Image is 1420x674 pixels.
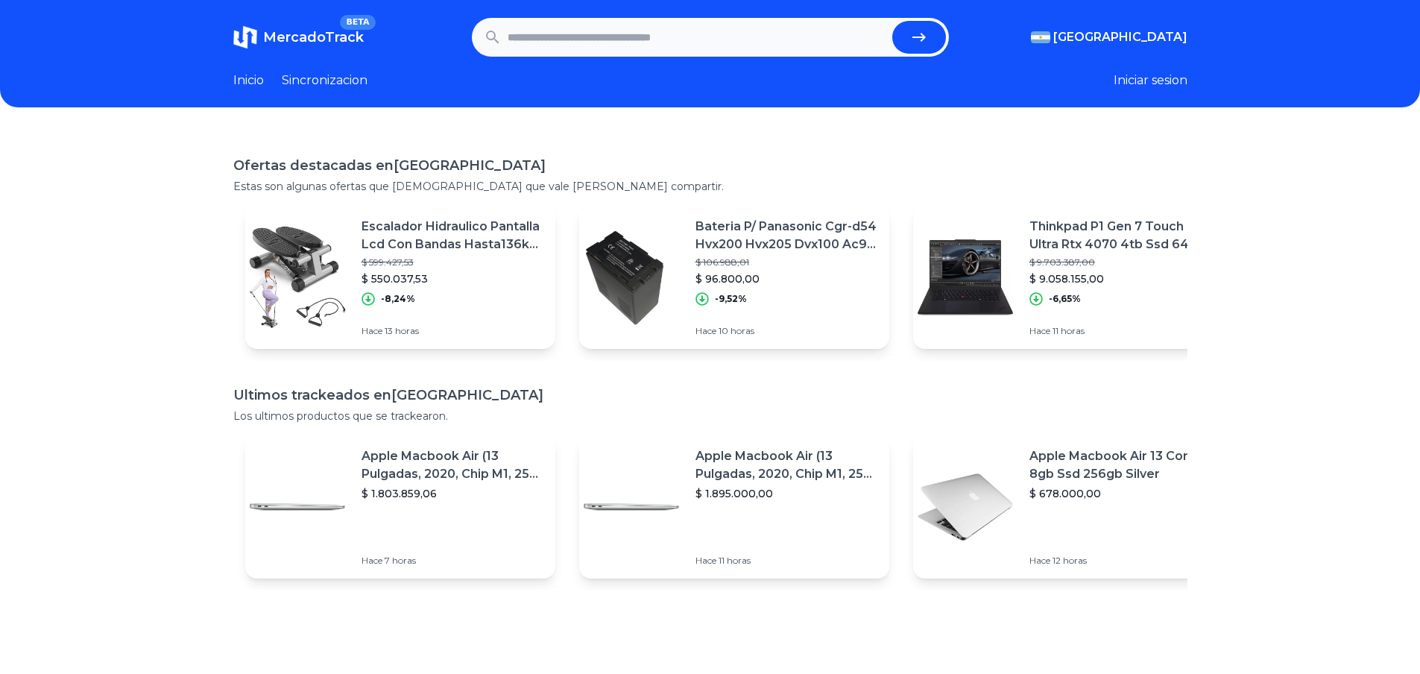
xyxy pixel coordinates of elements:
p: -6,65% [1049,293,1081,305]
a: Sincronizacion [282,72,367,89]
p: $ 9.703.387,00 [1029,256,1211,268]
p: Hace 11 horas [695,555,877,567]
a: Featured imageApple Macbook Air (13 Pulgadas, 2020, Chip M1, 256 Gb De Ssd, 8 Gb De Ram) - Plata$... [579,435,889,579]
img: Featured image [245,225,350,330]
a: Featured imageBateria P/ Panasonic Cgr-d54 Hvx200 Hvx205 Dvx100 Ac90 Dvc60$ 106.988,01$ 96.800,00... [579,206,889,349]
p: Hace 11 horas [1029,325,1211,337]
span: [GEOGRAPHIC_DATA] [1053,28,1187,46]
button: [GEOGRAPHIC_DATA] [1031,28,1187,46]
a: Inicio [233,72,264,89]
img: Featured image [579,455,684,559]
h1: Ultimos trackeados en [GEOGRAPHIC_DATA] [233,385,1187,406]
img: Featured image [579,225,684,330]
p: Estas son algunas ofertas que [DEMOGRAPHIC_DATA] que vale [PERSON_NAME] compartir. [233,179,1187,194]
a: Featured imageApple Macbook Air (13 Pulgadas, 2020, Chip M1, 256 Gb De Ssd, 8 Gb De Ram) - Plata$... [245,435,555,579]
p: Thinkpad P1 Gen 7 Touch I9 Ultra Rtx 4070 4tb Ssd 64gb Ddr5 [1029,218,1211,253]
p: Hace 10 horas [695,325,877,337]
p: Bateria P/ Panasonic Cgr-d54 Hvx200 Hvx205 Dvx100 Ac90 Dvc60 [695,218,877,253]
p: $ 1.895.000,00 [695,486,877,501]
p: $ 550.037,53 [362,271,543,286]
p: Hace 7 horas [362,555,543,567]
p: Escalador Hidraulico Pantalla Lcd Con Bandas Hasta136kg Gris [362,218,543,253]
span: MercadoTrack [263,29,364,45]
p: Hace 12 horas [1029,555,1211,567]
h1: Ofertas destacadas en [GEOGRAPHIC_DATA] [233,155,1187,176]
img: MercadoTrack [233,25,257,49]
p: Apple Macbook Air 13 Core I5 8gb Ssd 256gb Silver [1029,447,1211,483]
p: Apple Macbook Air (13 Pulgadas, 2020, Chip M1, 256 Gb De Ssd, 8 Gb De Ram) - Plata [695,447,877,483]
p: $ 1.803.859,06 [362,486,543,501]
a: MercadoTrackBETA [233,25,364,49]
p: $ 96.800,00 [695,271,877,286]
p: $ 106.988,01 [695,256,877,268]
button: Iniciar sesion [1114,72,1187,89]
p: $ 599.427,53 [362,256,543,268]
p: Hace 13 horas [362,325,543,337]
a: Featured imageEscalador Hidraulico Pantalla Lcd Con Bandas Hasta136kg Gris$ 599.427,53$ 550.037,5... [245,206,555,349]
p: -9,52% [715,293,747,305]
p: $ 678.000,00 [1029,486,1211,501]
img: Featured image [913,225,1017,330]
img: Featured image [245,455,350,559]
p: Los ultimos productos que se trackearon. [233,409,1187,423]
span: BETA [340,15,375,30]
p: Apple Macbook Air (13 Pulgadas, 2020, Chip M1, 256 Gb De Ssd, 8 Gb De Ram) - Plata [362,447,543,483]
p: -8,24% [381,293,415,305]
a: Featured imageThinkpad P1 Gen 7 Touch I9 Ultra Rtx 4070 4tb Ssd 64gb Ddr5$ 9.703.387,00$ 9.058.15... [913,206,1223,349]
img: Argentina [1031,31,1050,43]
a: Featured imageApple Macbook Air 13 Core I5 8gb Ssd 256gb Silver$ 678.000,00Hace 12 horas [913,435,1223,579]
p: $ 9.058.155,00 [1029,271,1211,286]
img: Featured image [913,455,1017,559]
